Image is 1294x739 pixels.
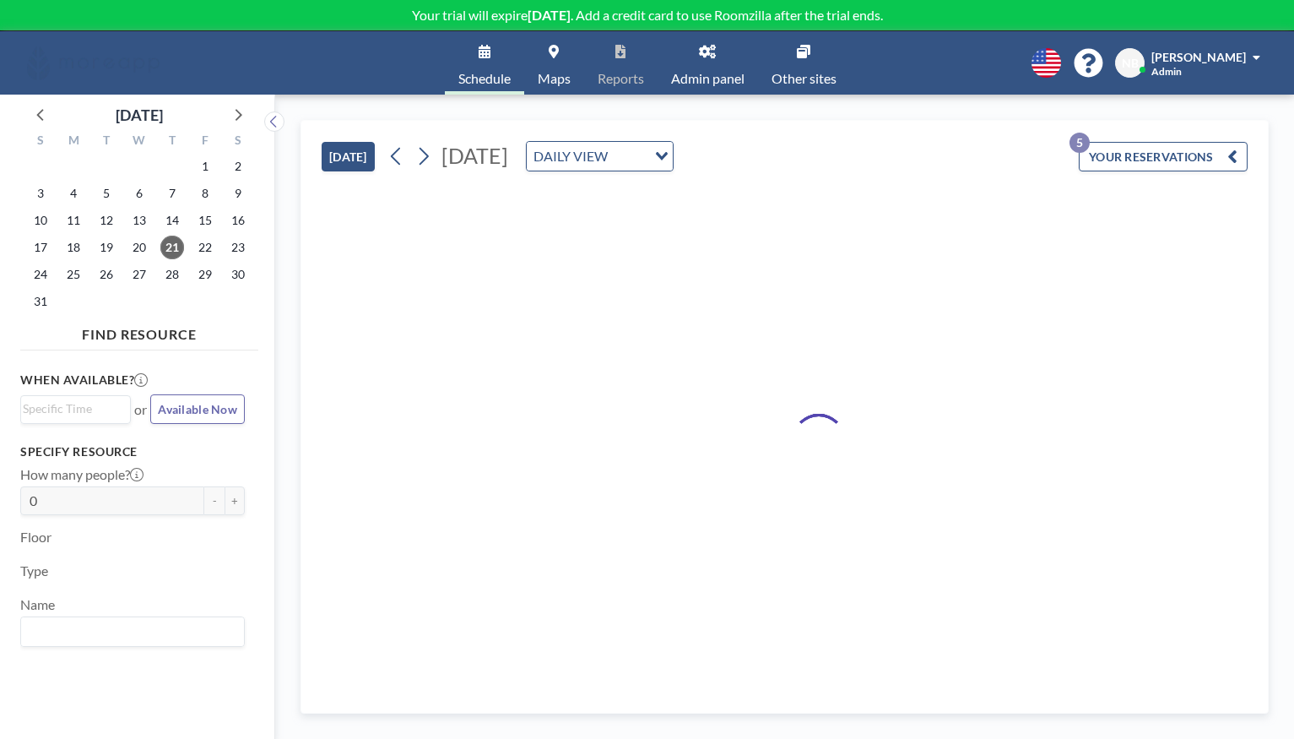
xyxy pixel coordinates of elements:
[160,263,184,286] span: Thursday, August 28, 2025
[441,143,508,168] span: [DATE]
[62,209,85,232] span: Monday, August 11, 2025
[20,319,258,343] h4: FIND RESOURCE
[158,402,237,416] span: Available Now
[538,72,571,85] span: Maps
[24,131,57,153] div: S
[658,31,758,95] a: Admin panel
[458,72,511,85] span: Schedule
[20,466,143,483] label: How many people?
[584,31,658,95] a: Reports
[62,236,85,259] span: Monday, August 18, 2025
[193,263,217,286] span: Friday, August 29, 2025
[1122,56,1139,71] span: NB
[445,31,524,95] a: Schedule
[193,155,217,178] span: Friday, August 1, 2025
[671,72,744,85] span: Admin panel
[127,182,151,205] span: Wednesday, August 6, 2025
[226,155,250,178] span: Saturday, August 2, 2025
[95,236,118,259] span: Tuesday, August 19, 2025
[116,103,163,127] div: [DATE]
[160,209,184,232] span: Thursday, August 14, 2025
[772,72,836,85] span: Other sites
[23,399,121,418] input: Search for option
[188,131,221,153] div: F
[95,182,118,205] span: Tuesday, August 5, 2025
[23,621,235,643] input: Search for option
[123,131,156,153] div: W
[226,209,250,232] span: Saturday, August 16, 2025
[29,236,52,259] span: Sunday, August 17, 2025
[193,236,217,259] span: Friday, August 22, 2025
[27,46,160,80] img: organization-logo
[226,263,250,286] span: Saturday, August 30, 2025
[160,236,184,259] span: Thursday, August 21, 2025
[29,290,52,313] span: Sunday, August 31, 2025
[225,486,245,515] button: +
[613,145,645,167] input: Search for option
[1151,50,1246,64] span: [PERSON_NAME]
[221,131,254,153] div: S
[1151,65,1182,78] span: Admin
[95,209,118,232] span: Tuesday, August 12, 2025
[758,31,850,95] a: Other sites
[155,131,188,153] div: T
[150,394,245,424] button: Available Now
[29,182,52,205] span: Sunday, August 3, 2025
[127,263,151,286] span: Wednesday, August 27, 2025
[1069,133,1090,153] p: 5
[226,236,250,259] span: Saturday, August 23, 2025
[204,486,225,515] button: -
[160,182,184,205] span: Thursday, August 7, 2025
[21,396,130,421] div: Search for option
[322,142,375,171] button: [DATE]
[90,131,123,153] div: T
[193,209,217,232] span: Friday, August 15, 2025
[530,145,611,167] span: DAILY VIEW
[127,236,151,259] span: Wednesday, August 20, 2025
[528,7,571,23] b: [DATE]
[20,562,48,579] label: Type
[527,142,673,171] div: Search for option
[20,529,51,546] label: Floor
[598,72,644,85] span: Reports
[62,263,85,286] span: Monday, August 25, 2025
[127,209,151,232] span: Wednesday, August 13, 2025
[29,263,52,286] span: Sunday, August 24, 2025
[226,182,250,205] span: Saturday, August 9, 2025
[95,263,118,286] span: Tuesday, August 26, 2025
[29,209,52,232] span: Sunday, August 10, 2025
[193,182,217,205] span: Friday, August 8, 2025
[20,444,245,459] h3: Specify resource
[524,31,584,95] a: Maps
[134,401,147,418] span: or
[1079,142,1248,171] button: YOUR RESERVATIONS5
[62,182,85,205] span: Monday, August 4, 2025
[57,131,90,153] div: M
[21,617,244,646] div: Search for option
[20,596,55,613] label: Name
